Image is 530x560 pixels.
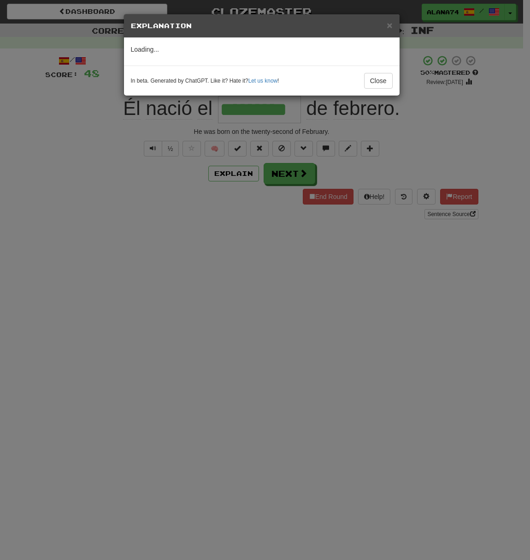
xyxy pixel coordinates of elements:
p: Loading... [131,45,393,54]
a: Let us know [248,78,277,84]
small: In beta. Generated by ChatGPT. Like it? Hate it? ! [131,77,279,85]
button: Close [364,73,393,89]
h5: Explanation [131,21,393,30]
button: Close [387,20,392,30]
span: × [387,20,392,30]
